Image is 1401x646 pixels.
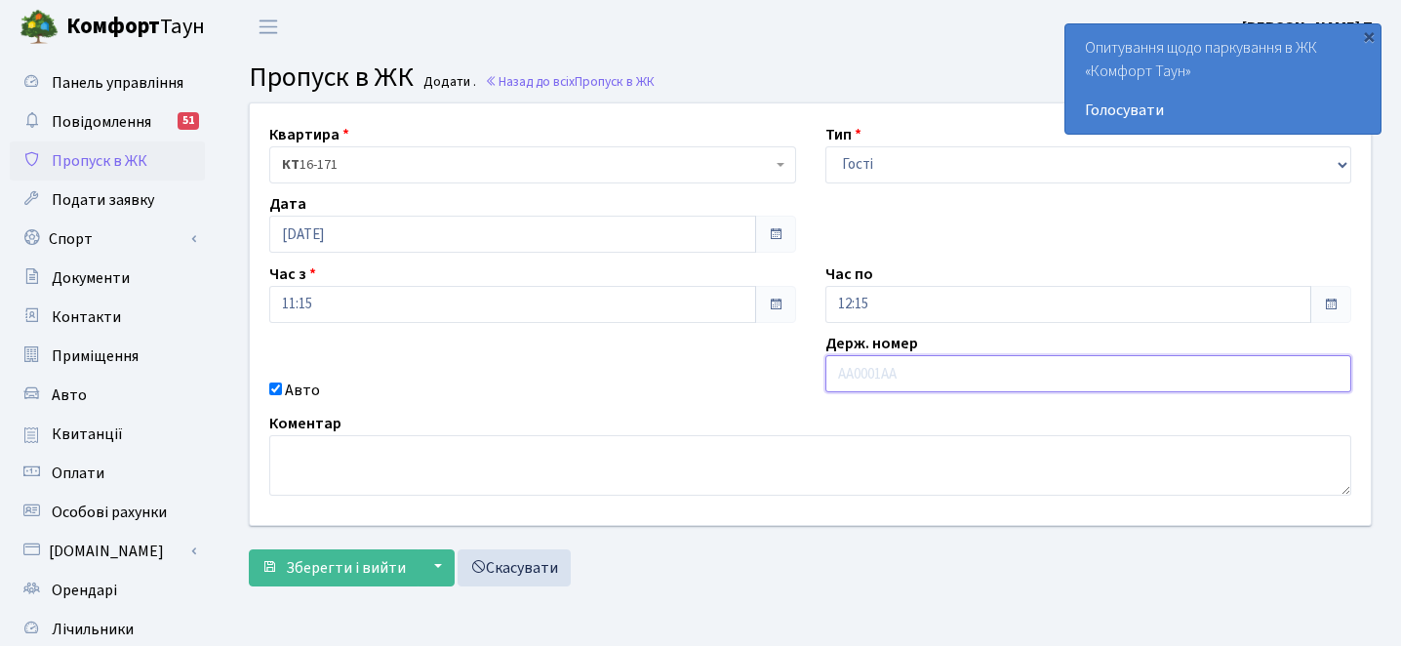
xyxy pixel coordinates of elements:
label: Коментар [269,412,341,435]
span: Пропуск в ЖК [249,58,414,97]
small: Додати . [420,74,476,91]
span: Орендарі [52,580,117,601]
span: Зберегти і вийти [286,557,406,579]
a: Документи [10,259,205,298]
span: Подати заявку [52,189,154,211]
a: Орендарі [10,571,205,610]
a: Скасувати [458,549,571,586]
label: Держ. номер [825,332,918,355]
label: Час по [825,262,873,286]
span: Документи [52,267,130,289]
label: Тип [825,123,861,146]
a: Авто [10,376,205,415]
span: Повідомлення [52,111,151,133]
div: × [1359,26,1379,46]
a: Назад до всіхПропуск в ЖК [485,72,655,91]
span: <b>КТ</b>&nbsp;&nbsp;&nbsp;&nbsp;16-171 [282,155,772,175]
div: 51 [178,112,199,130]
a: Подати заявку [10,181,205,220]
span: Панель управління [52,72,183,94]
label: Квартира [269,123,349,146]
span: Пропуск в ЖК [575,72,655,91]
div: Опитування щодо паркування в ЖК «Комфорт Таун» [1065,24,1381,134]
span: Таун [66,11,205,44]
a: Особові рахунки [10,493,205,532]
b: Комфорт [66,11,160,42]
span: Пропуск в ЖК [52,150,147,172]
span: Особові рахунки [52,502,167,523]
label: Авто [285,379,320,402]
a: [DOMAIN_NAME] [10,532,205,571]
label: Час з [269,262,316,286]
a: [PERSON_NAME] П. [1242,16,1378,39]
span: Контакти [52,306,121,328]
img: logo.png [20,8,59,47]
a: Спорт [10,220,205,259]
a: Пропуск в ЖК [10,141,205,181]
b: КТ [282,155,300,175]
input: AA0001AA [825,355,1352,392]
a: Приміщення [10,337,205,376]
label: Дата [269,192,306,216]
span: Оплати [52,463,104,484]
span: Квитанції [52,424,123,445]
span: Лічильники [52,619,134,640]
span: Приміщення [52,345,139,367]
button: Переключити навігацію [244,11,293,43]
a: Панель управління [10,63,205,102]
a: Квитанції [10,415,205,454]
a: Оплати [10,454,205,493]
button: Зберегти і вийти [249,549,419,586]
a: Контакти [10,298,205,337]
span: <b>КТ</b>&nbsp;&nbsp;&nbsp;&nbsp;16-171 [269,146,796,183]
a: Голосувати [1085,99,1361,122]
b: [PERSON_NAME] П. [1242,17,1378,38]
span: Авто [52,384,87,406]
a: Повідомлення51 [10,102,205,141]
